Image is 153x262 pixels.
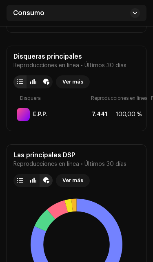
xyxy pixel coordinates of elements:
button: Ver más [56,174,90,187]
button: Ver más [56,75,90,88]
div: Disqueras principales [13,53,126,61]
span: Consumo [13,10,44,16]
div: Reproducciones en línea [91,95,148,101]
span: Ver más [62,172,83,189]
span: Reproducciones en línea [13,161,79,167]
span: Últimos 30 días [84,161,126,167]
div: 100,00 % [116,111,136,118]
div: E.P.P. [33,111,47,118]
span: • [81,161,83,167]
span: Reproducciones en línea [13,62,79,69]
div: Las principales DSP [13,151,126,159]
span: Ver más [62,74,83,90]
span: Últimos 30 días [84,62,126,69]
span: • [81,62,83,69]
div: 7.441 [92,111,113,118]
div: Disquera [20,95,88,101]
